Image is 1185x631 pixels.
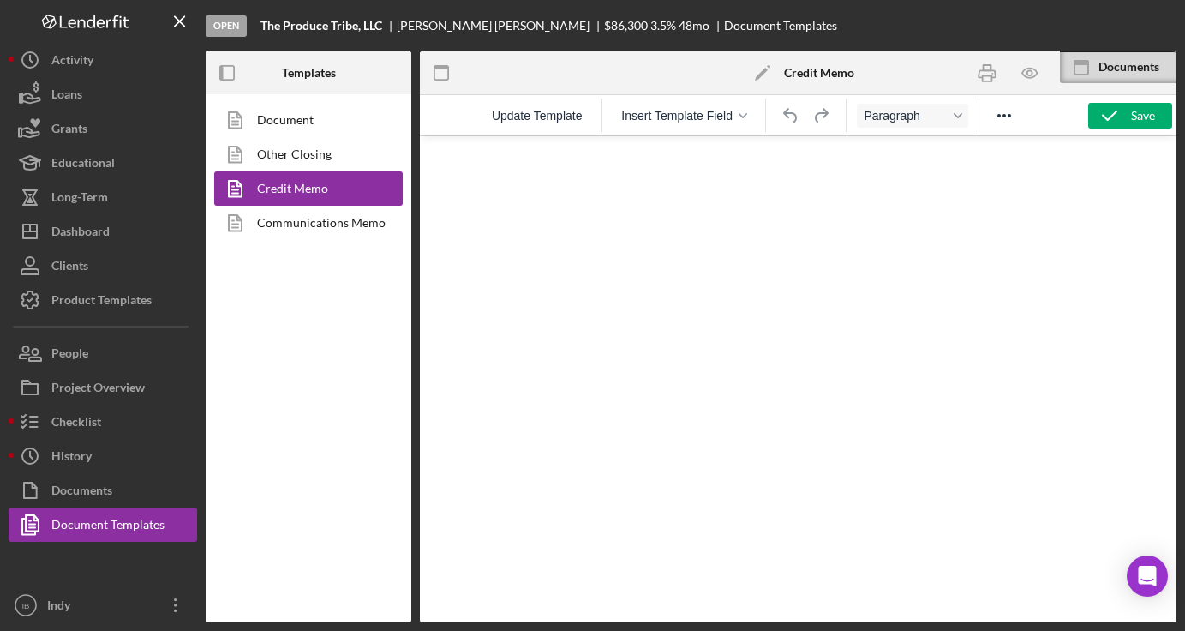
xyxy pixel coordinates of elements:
[864,109,948,123] span: Paragraph
[990,104,1019,128] button: Reveal or hide additional toolbar items
[495,136,1100,622] iframe: Rich Text Area
[214,103,394,137] a: Document
[9,508,197,542] button: Document Templates
[260,19,382,33] b: The Produce Tribe, LLC
[51,473,112,512] div: Documents
[784,66,854,80] b: Credit Memo
[1131,103,1155,129] div: Save
[1098,60,1176,74] div: Documents
[857,104,968,128] button: Format Paragraph
[21,601,29,610] text: IB
[1088,103,1172,129] button: Save
[492,109,583,123] span: Update Template
[51,508,165,546] div: Document Templates
[483,104,591,128] button: Reset the template to the current product template value
[282,66,336,80] b: Templates
[679,19,709,33] div: 48 mo
[214,171,394,206] a: Credit Memo
[9,473,197,508] button: Documents
[604,18,648,33] span: $86,300
[613,104,756,128] button: Insert Template Field
[650,19,676,33] div: 3.5 %
[1127,556,1168,597] div: Open Intercom Messenger
[9,588,197,622] button: IBIndy [PERSON_NAME]
[724,19,837,33] div: Document Templates
[206,15,247,37] div: Open
[806,104,835,128] button: Redo
[214,137,394,171] a: Other Closing
[621,109,733,123] span: Insert Template Field
[214,206,394,240] a: Communications Memo
[397,19,604,33] div: [PERSON_NAME] [PERSON_NAME]
[776,104,805,128] button: Undo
